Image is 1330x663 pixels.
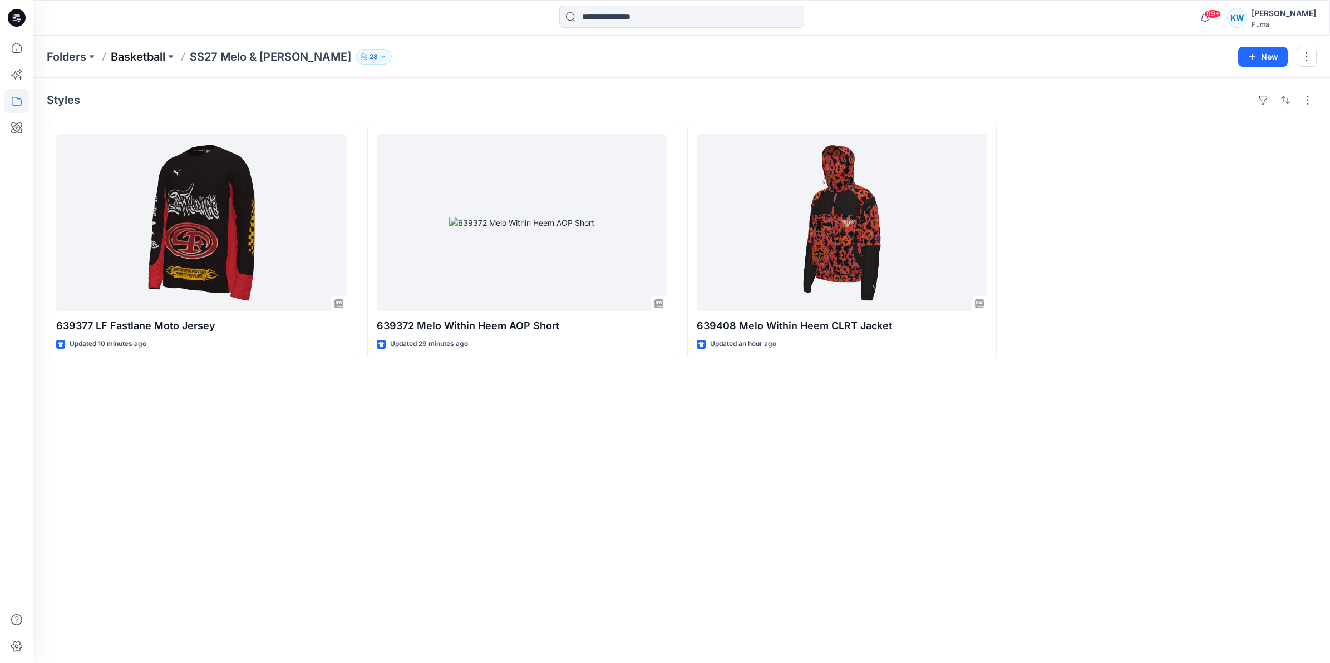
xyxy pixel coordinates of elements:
[56,134,347,311] a: 639377 LF Fastlane Moto Jersey
[377,318,667,334] p: 639372 Melo Within Heem AOP Short
[1252,20,1316,28] div: Puma
[190,49,351,65] p: SS27 Melo & [PERSON_NAME]
[390,338,468,350] p: Updated 29 minutes ago
[377,134,667,311] a: 639372 Melo Within Heem AOP Short
[56,318,347,334] p: 639377 LF Fastlane Moto Jersey
[1238,47,1288,67] button: New
[1227,8,1247,28] div: KW
[1204,9,1221,18] span: 99+
[1252,7,1316,20] div: [PERSON_NAME]
[697,318,987,334] p: 639408 Melo Within Heem CLRT Jacket
[111,49,165,65] a: Basketball
[370,51,378,63] p: 28
[710,338,776,350] p: Updated an hour ago
[47,49,86,65] a: Folders
[47,93,80,107] h4: Styles
[697,134,987,311] a: 639408 Melo Within Heem CLRT Jacket
[70,338,146,350] p: Updated 10 minutes ago
[356,49,392,65] button: 28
